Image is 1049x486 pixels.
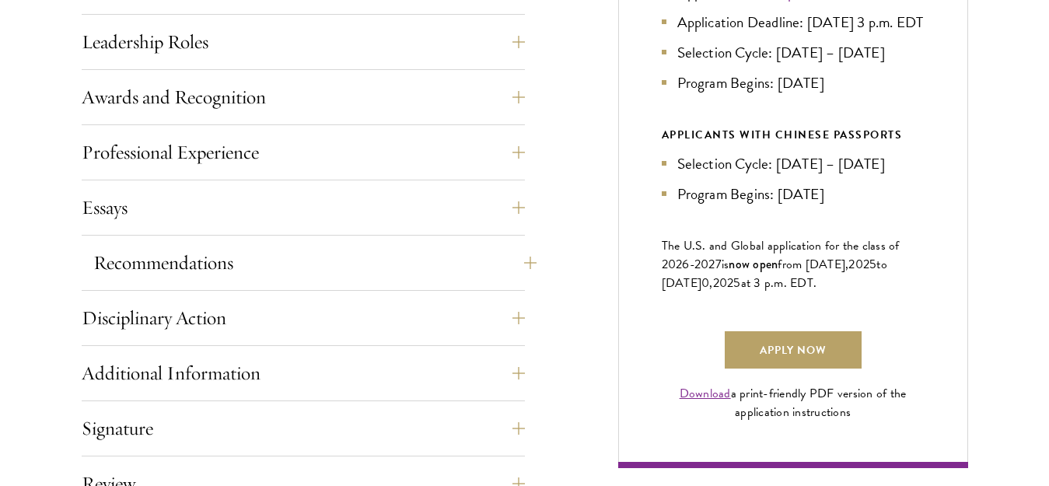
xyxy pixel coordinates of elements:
span: 5 [733,274,740,292]
li: Application Deadline: [DATE] 3 p.m. EDT [662,11,925,33]
span: is [722,255,729,274]
button: Leadership Roles [82,23,525,61]
button: Professional Experience [82,134,525,171]
a: Apply Now [725,331,862,369]
span: 202 [713,274,734,292]
span: to [DATE] [662,255,887,292]
span: now open [729,255,778,273]
button: Recommendations [93,244,537,281]
button: Awards and Recognition [82,79,525,116]
span: -202 [690,255,715,274]
div: a print-friendly PDF version of the application instructions [662,384,925,421]
span: 5 [869,255,876,274]
button: Essays [82,189,525,226]
button: Disciplinary Action [82,299,525,337]
span: 6 [682,255,689,274]
li: Selection Cycle: [DATE] – [DATE] [662,41,925,64]
a: Download [680,384,731,403]
button: Signature [82,410,525,447]
span: at 3 p.m. EDT. [741,274,817,292]
span: The U.S. and Global application for the class of 202 [662,236,900,274]
span: 202 [848,255,869,274]
span: 7 [715,255,722,274]
span: , [709,274,712,292]
li: Selection Cycle: [DATE] – [DATE] [662,152,925,175]
li: Program Begins: [DATE] [662,72,925,94]
div: APPLICANTS WITH CHINESE PASSPORTS [662,125,925,145]
button: Additional Information [82,355,525,392]
span: from [DATE], [778,255,848,274]
li: Program Begins: [DATE] [662,183,925,205]
span: 0 [701,274,709,292]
